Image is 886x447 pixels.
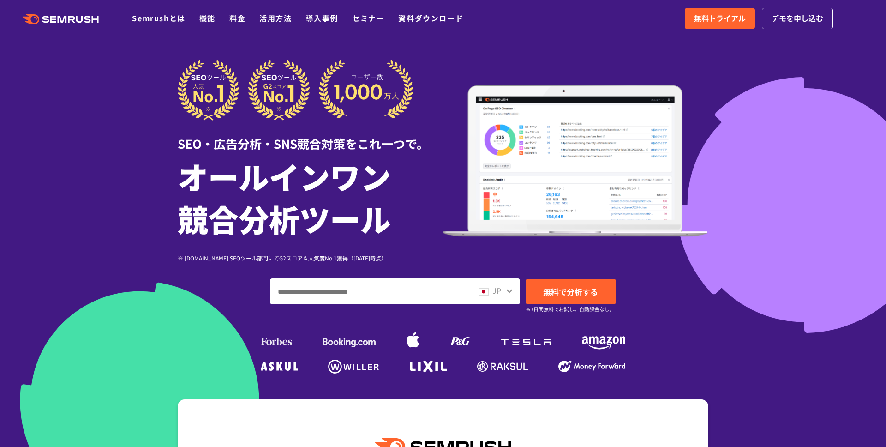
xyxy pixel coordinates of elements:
[398,12,463,24] a: 資料ダウンロード
[492,285,501,296] span: JP
[762,8,833,29] a: デモを申し込む
[526,279,616,304] a: 無料で分析する
[178,121,443,152] div: SEO・広告分析・SNS競合対策をこれ一つで。
[543,286,598,297] span: 無料で分析する
[352,12,384,24] a: セミナー
[178,155,443,240] h1: オールインワン 競合分析ツール
[229,12,245,24] a: 料金
[199,12,216,24] a: 機能
[306,12,338,24] a: 導入事例
[132,12,185,24] a: Semrushとは
[178,254,443,262] div: ※ [DOMAIN_NAME] SEOツール部門にてG2スコア＆人気度No.1獲得（[DATE]時点）
[259,12,292,24] a: 活用方法
[270,279,470,304] input: ドメイン、キーワードまたはURLを入力してください
[772,12,823,24] span: デモを申し込む
[694,12,746,24] span: 無料トライアル
[526,305,615,314] small: ※7日間無料でお試し。自動課金なし。
[685,8,755,29] a: 無料トライアル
